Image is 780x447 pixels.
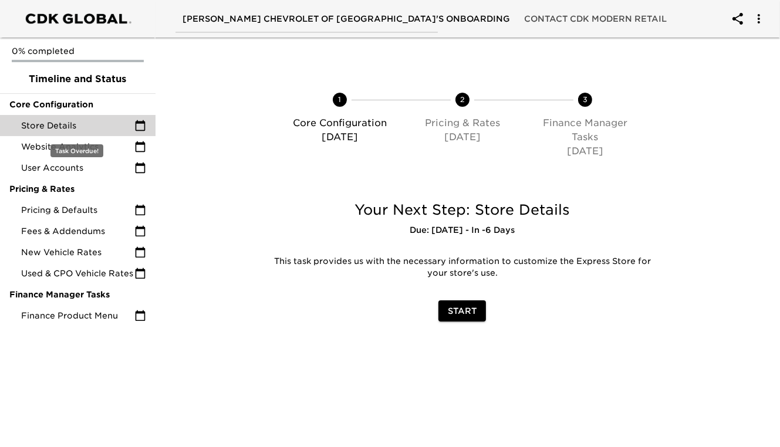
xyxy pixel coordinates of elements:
[21,204,134,216] span: Pricing & Defaults
[21,310,134,321] span: Finance Product Menu
[724,5,752,33] button: account of current user
[9,289,146,300] span: Finance Manager Tasks
[21,267,134,279] span: Used & CPO Vehicle Rates
[283,116,397,130] p: Core Configuration
[12,45,144,57] p: 0% completed
[745,5,773,33] button: account of current user
[283,130,397,144] p: [DATE]
[265,201,661,219] h5: Your Next Step: Store Details
[21,246,134,258] span: New Vehicle Rates
[9,72,146,86] span: Timeline and Status
[583,95,587,104] text: 3
[528,144,641,158] p: [DATE]
[265,224,661,237] h6: Due: [DATE] - In -6 Days
[406,116,519,130] p: Pricing & Rates
[9,99,146,110] span: Core Configuration
[406,130,519,144] p: [DATE]
[460,95,465,104] text: 2
[183,12,510,26] span: [PERSON_NAME] Chevrolet of [GEOGRAPHIC_DATA]'s Onboarding
[21,162,134,174] span: User Accounts
[438,300,486,322] button: Start
[21,141,134,153] span: Website Analytics
[448,304,477,319] span: Start
[9,183,146,195] span: Pricing & Rates
[528,116,641,144] p: Finance Manager Tasks
[339,95,342,104] text: 1
[273,256,652,279] p: This task provides us with the necessary information to customize the Express Store for your stor...
[21,225,134,237] span: Fees & Addendums
[524,12,667,26] span: Contact CDK Modern Retail
[21,120,134,131] span: Store Details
